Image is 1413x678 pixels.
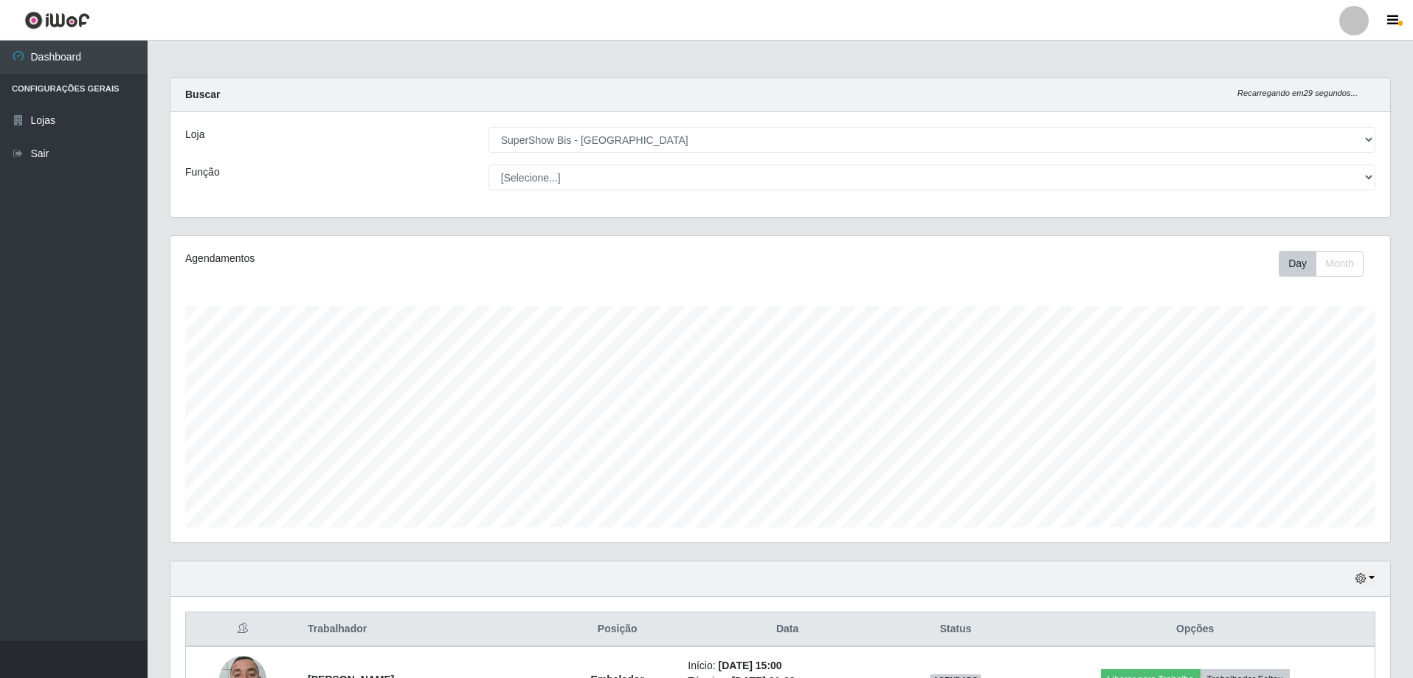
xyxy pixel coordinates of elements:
button: Day [1279,251,1316,277]
th: Data [679,612,896,647]
div: Toolbar with button groups [1279,251,1375,277]
div: First group [1279,251,1364,277]
th: Posição [556,612,679,647]
div: Agendamentos [185,251,669,266]
th: Status [896,612,1015,647]
th: Trabalhador [299,612,556,647]
th: Opções [1015,612,1375,647]
i: Recarregando em 29 segundos... [1237,89,1358,97]
time: [DATE] 15:00 [719,660,782,671]
strong: Buscar [185,89,220,100]
label: Função [185,165,220,180]
li: Início: [688,658,887,674]
label: Loja [185,127,204,142]
img: CoreUI Logo [24,11,90,30]
button: Month [1316,251,1364,277]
